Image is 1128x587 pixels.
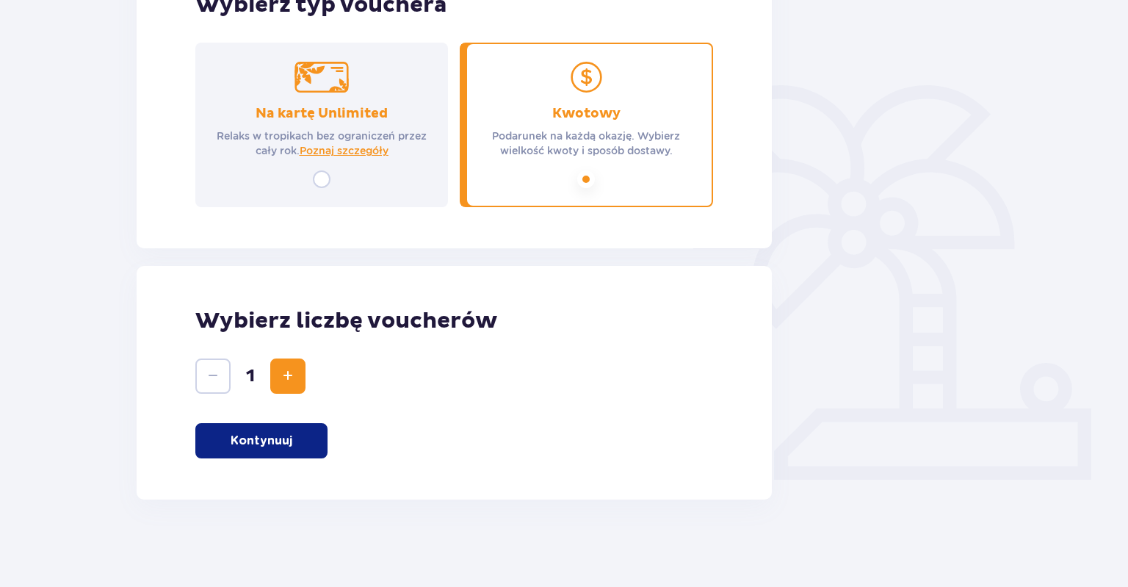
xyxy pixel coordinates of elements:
button: Zmniejsz [195,359,231,394]
button: Zwiększ [270,359,305,394]
p: Relaks w tropikach bez ograniczeń przez cały rok. [209,129,435,158]
p: Podarunek na każdą okazję. Wybierz wielkość kwoty i sposób dostawy. [473,129,699,158]
p: Wybierz liczbę voucherów [195,307,713,335]
span: 1 [234,365,267,387]
p: Kontynuuj [231,433,292,449]
a: Poznaj szczegóły [300,143,388,158]
p: Kwotowy [552,105,621,123]
p: Na kartę Unlimited [256,105,388,123]
button: Kontynuuj [195,423,328,458]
